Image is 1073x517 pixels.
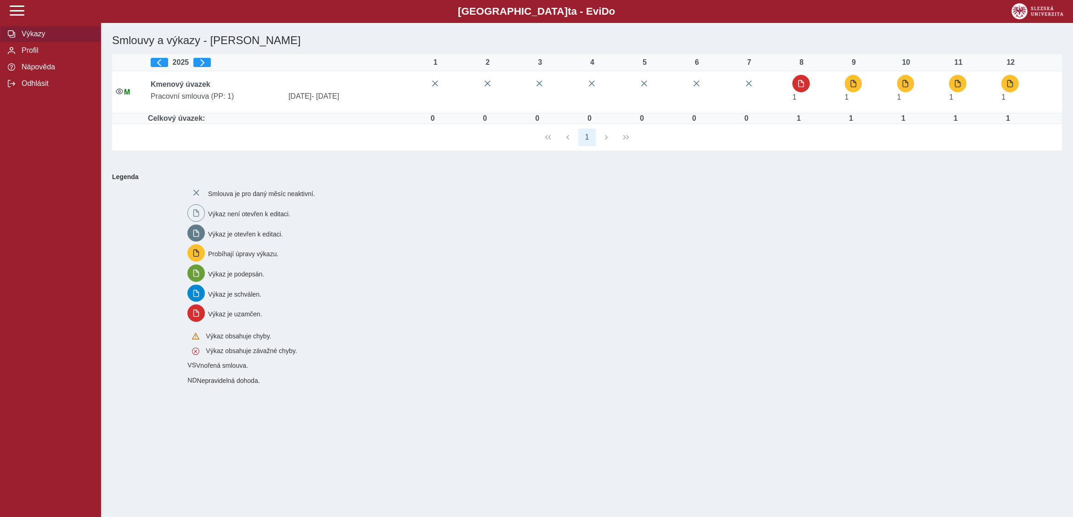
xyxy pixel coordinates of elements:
span: Výkaz obsahuje závažné chyby. [206,347,297,354]
span: Úvazek : 8 h / den. 40 h / týden. [845,93,849,101]
b: Kmenový úvazek [151,80,210,88]
div: 6 [688,58,706,67]
div: 7 [740,58,758,67]
span: Smlouva vnořená do kmene [187,377,197,384]
div: 9 [845,58,863,67]
div: Úvazek : [476,114,494,123]
span: Smlouva je pro daný měsíc neaktivní. [208,190,315,197]
span: Úvazek : 8 h / den. 40 h / týden. [1001,93,1005,101]
i: Smlouva je aktivní [116,88,123,95]
div: 4 [583,58,601,67]
div: 2025 [151,58,419,67]
span: Probíhají úpravy výkazu. [208,250,278,258]
span: Výkaz obsahuje chyby. [206,332,271,340]
span: Úvazek : 8 h / den. 40 h / týden. [949,93,953,101]
span: Nápověda [19,63,93,71]
span: D [601,6,609,17]
div: 2 [479,58,497,67]
span: Smlouva vnořená do kmene [187,361,196,369]
img: logo_web_su.png [1011,3,1063,19]
div: Úvazek : 8 h / den. 40 h / týden. [894,114,913,123]
div: 5 [635,58,654,67]
div: Úvazek : [685,114,703,123]
div: 8 [792,58,811,67]
div: Úvazek : 8 h / den. 40 h / týden. [946,114,965,123]
span: Údaje souhlasí s údaji v Magionu [124,88,130,96]
div: Úvazek : 8 h / den. 40 h / týden. [999,114,1017,123]
span: Nepravidelná dohoda. [197,377,260,384]
h1: Smlouvy a výkazy - [PERSON_NAME] [108,30,906,51]
div: Úvazek : [528,114,547,123]
span: - [DATE] [311,92,339,100]
div: Úvazek : [633,114,651,123]
span: [DATE] [285,92,423,101]
div: Úvazek : [737,114,756,123]
b: Legenda [108,169,1058,184]
td: Celkový úvazek: [147,113,423,124]
span: Pracovní smlouva (PP: 1) [147,92,285,101]
span: Úvazek : 8 h / den. 40 h / týden. [897,93,901,101]
span: Výkaz není otevřen k editaci. [208,210,290,218]
div: 10 [897,58,915,67]
span: Úvazek : 8 h / den. 40 h / týden. [792,93,796,101]
span: Profil [19,46,93,55]
span: Výkaz je podepsán. [208,270,264,278]
div: Úvazek : [580,114,599,123]
div: Úvazek : 8 h / den. 40 h / týden. [790,114,808,123]
span: o [609,6,616,17]
span: Výkaz je uzamčen. [208,310,262,318]
button: 1 [578,129,596,146]
span: Výkaz je otevřen k editaci. [208,230,283,237]
span: Odhlásit [19,79,93,88]
span: Výkazy [19,30,93,38]
div: 1 [426,58,445,67]
span: t [568,6,571,17]
div: Úvazek : [424,114,442,123]
span: Výkaz je schválen. [208,290,261,298]
span: Vnořená smlouva. [196,362,248,369]
div: 11 [949,58,967,67]
b: [GEOGRAPHIC_DATA] a - Evi [28,6,1045,17]
div: 3 [531,58,549,67]
div: 12 [1001,58,1020,67]
div: Úvazek : 8 h / den. 40 h / týden. [842,114,860,123]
